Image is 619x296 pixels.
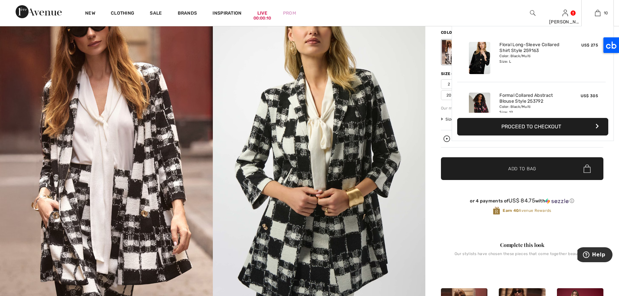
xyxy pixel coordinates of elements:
img: Formal Collared Abstract Blouse Style 253792 [469,93,490,125]
div: or 4 payments of with [441,198,603,204]
div: or 4 payments ofUS$ 84.75withSezzle Click to learn more about Sezzle [441,198,603,206]
button: Proceed to Checkout [457,118,608,135]
img: search the website [530,9,535,17]
span: Color: [441,30,456,35]
a: Prom [283,10,296,17]
div: Size ([GEOGRAPHIC_DATA]/[GEOGRAPHIC_DATA]): [441,71,549,77]
img: Sezzle [545,198,569,204]
img: Watch the replay [444,135,450,142]
a: 10 [582,9,613,17]
span: Inspiration [213,10,241,17]
div: 00:00:10 [253,15,271,21]
a: Live00:00:10 [257,10,267,17]
span: US$ 275 [581,43,598,47]
span: Avenue Rewards [503,208,551,213]
div: Color: Black/Multi Size: 12 [499,104,563,115]
a: Sign In [562,10,568,16]
span: US$ 84.75 [509,197,535,204]
a: Formal Collared Abstract Blouse Style 253792 [499,93,563,104]
a: Sale [150,10,162,17]
div: [PERSON_NAME] [549,19,581,25]
img: Floral Long-Sleeve Collared Shirt Style 259163 [469,42,490,74]
span: Size Guide [441,116,465,122]
span: Add to Bag [508,165,536,172]
img: Bag.svg [584,164,591,173]
div: Color: Black/Multi Size: L [499,54,563,64]
span: 20 [441,90,457,100]
img: My Bag [595,9,600,17]
div: Black/cream [442,40,459,64]
span: 2 [441,79,457,89]
img: 1ère Avenue [16,5,62,18]
a: New [85,10,95,17]
strong: Earn 40 [503,208,519,213]
span: US$ 305 [581,94,598,98]
span: 10 [604,10,608,16]
div: Complete this look [441,241,603,249]
iframe: Opens a widget where you can find more information [577,247,613,264]
div: Our stylists have chosen these pieces that come together beautifully. [441,251,603,261]
a: Clothing [111,10,134,17]
img: Avenue Rewards [493,206,500,215]
img: My Info [562,9,568,17]
a: Floral Long-Sleeve Collared Shirt Style 259163 [499,42,563,54]
a: Brands [178,10,197,17]
div: Our model is 5'9"/175 cm and wears a size 6. [441,105,603,111]
button: Add to Bag [441,157,603,180]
